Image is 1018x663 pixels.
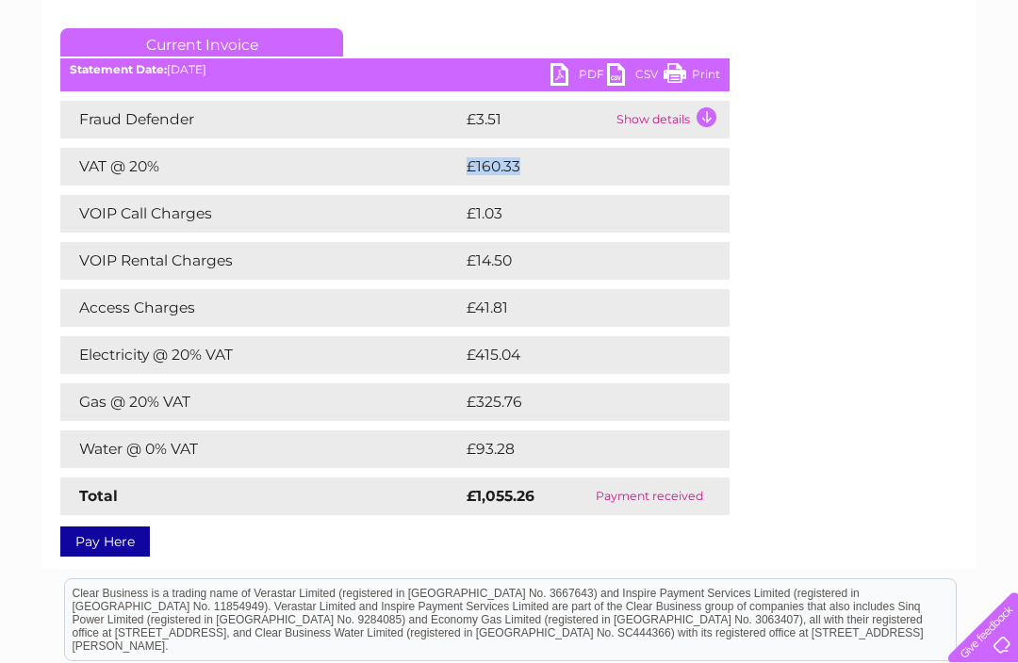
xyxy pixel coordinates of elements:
[664,63,720,90] a: Print
[462,148,695,186] td: £160.33
[607,63,664,90] a: CSV
[60,148,462,186] td: VAT @ 20%
[550,63,607,90] a: PDF
[686,80,722,94] a: Water
[956,80,1000,94] a: Log out
[60,526,150,557] a: Pay Here
[462,195,683,233] td: £1.03
[462,383,696,421] td: £325.76
[60,195,462,233] td: VOIP Call Charges
[36,49,132,106] img: logo.png
[65,10,956,91] div: Clear Business is a trading name of Verastar Limited (registered in [GEOGRAPHIC_DATA] No. 3667643...
[663,9,793,33] a: 0333 014 3131
[786,80,843,94] a: Telecoms
[60,289,462,327] td: Access Charges
[60,336,462,374] td: Electricity @ 20% VAT
[60,430,462,468] td: Water @ 0% VAT
[60,101,462,138] td: Fraud Defender
[462,242,690,280] td: £14.50
[462,336,695,374] td: £415.04
[854,80,881,94] a: Blog
[60,28,343,57] a: Current Invoice
[467,487,534,505] strong: £1,055.26
[70,62,167,76] b: Statement Date:
[60,383,462,421] td: Gas @ 20% VAT
[462,289,688,327] td: £41.81
[462,101,612,138] td: £3.51
[568,477,730,515] td: Payment received
[893,80,939,94] a: Contact
[79,487,118,505] strong: Total
[60,242,462,280] td: VOIP Rental Charges
[733,80,775,94] a: Energy
[462,430,692,468] td: £93.28
[60,63,730,76] div: [DATE]
[612,101,730,138] td: Show details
